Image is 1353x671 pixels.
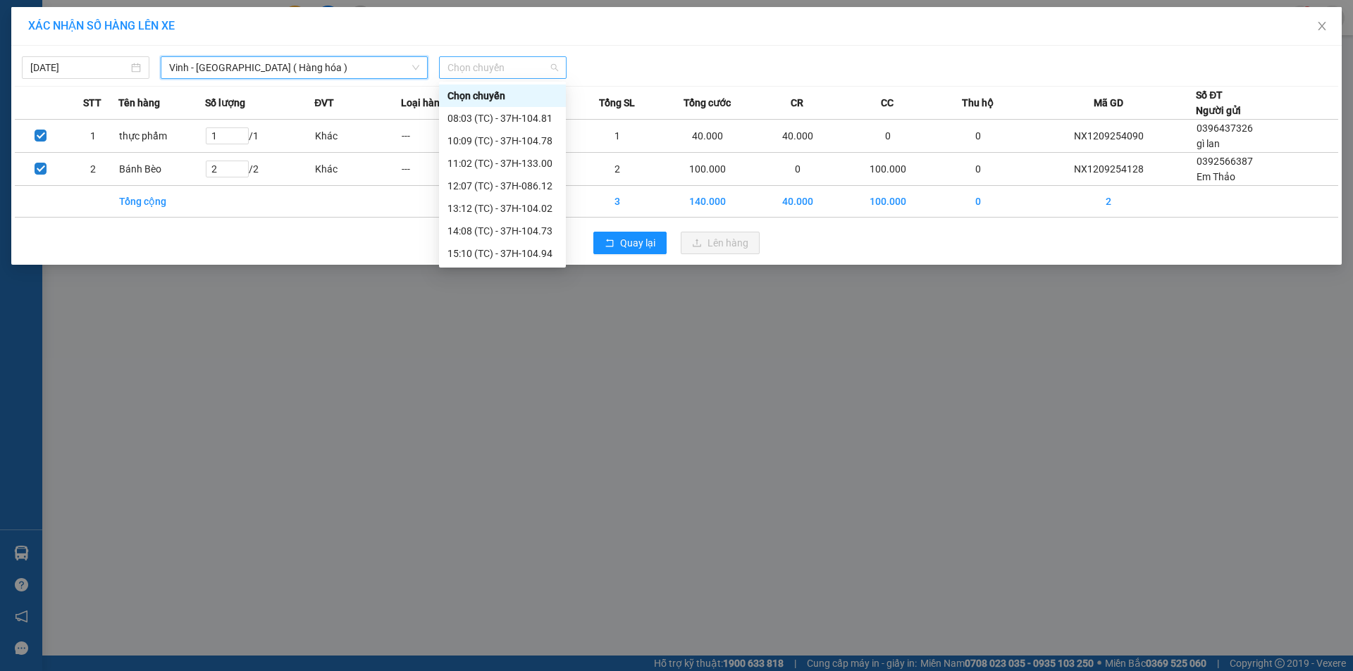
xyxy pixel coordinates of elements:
td: 2 [1021,186,1196,218]
td: 0 [934,153,1021,186]
div: 10:09 (TC) - 37H-104.78 [447,133,557,149]
td: 0 [841,120,934,153]
div: Chọn chuyến [439,84,566,107]
div: 12:07 (TC) - 37H-086.12 [447,178,557,194]
td: 100.000 [841,153,934,186]
td: 100.000 [841,186,934,218]
input: 12/09/2025 [30,60,128,75]
button: Close [1302,7,1342,46]
td: / 2 [205,153,314,186]
td: 1 [574,120,661,153]
div: Số ĐT Người gửi [1196,87,1241,118]
span: close [1316,20,1328,32]
span: Tổng cước [684,95,731,111]
span: CC [881,95,894,111]
span: STT [83,95,101,111]
td: Khác [314,153,401,186]
span: Thu hộ [962,95,994,111]
span: ĐVT [314,95,334,111]
span: XÁC NHẬN SỐ HÀNG LÊN XE [28,19,175,32]
td: 1 [67,120,119,153]
span: gì lan [1197,138,1220,149]
td: NX1209254128 [1021,153,1196,186]
div: 14:08 (TC) - 37H-104.73 [447,223,557,239]
span: Tên hàng [118,95,160,111]
div: 13:12 (TC) - 37H-104.02 [447,201,557,216]
div: 11:02 (TC) - 37H-133.00 [447,156,557,171]
td: NX1209254090 [1021,120,1196,153]
span: 0396437326 [1197,123,1253,134]
td: 40.000 [755,120,841,153]
td: thực phẩm [118,120,205,153]
span: 0392566387 [1197,156,1253,167]
span: Mã GD [1094,95,1123,111]
td: 0 [934,186,1021,218]
div: 15:10 (TC) - 37H-104.94 [447,246,557,261]
td: 2 [67,153,119,186]
button: rollbackQuay lại [593,232,667,254]
td: --- [401,120,488,153]
span: Loại hàng [401,95,445,111]
td: 100.000 [661,153,755,186]
span: Vinh - Hà Nội ( Hàng hóa ) [169,57,419,78]
span: Tổng SL [599,95,635,111]
div: Chọn chuyến [447,88,557,104]
span: rollback [605,238,614,249]
td: 2 [574,153,661,186]
span: Số lượng [205,95,245,111]
td: Tổng cộng [118,186,205,218]
td: 40.000 [661,120,755,153]
span: Quay lại [620,235,655,251]
td: 140.000 [661,186,755,218]
td: --- [401,153,488,186]
span: Chọn chuyến [447,57,558,78]
span: down [412,63,420,72]
td: Khác [314,120,401,153]
span: Em Thảo [1197,171,1235,182]
td: 40.000 [755,186,841,218]
td: Bánh Bèo [118,153,205,186]
div: 08:03 (TC) - 37H-104.81 [447,111,557,126]
td: 3 [574,186,661,218]
td: 0 [755,153,841,186]
td: 0 [934,120,1021,153]
td: / 1 [205,120,314,153]
button: uploadLên hàng [681,232,760,254]
span: CR [791,95,803,111]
